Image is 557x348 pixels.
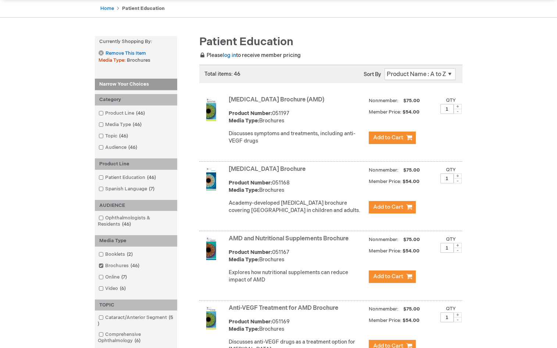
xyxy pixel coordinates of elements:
strong: Nonmember: [369,96,399,105]
a: Media Type46 [97,121,144,128]
div: 051169 Brochures [229,318,365,333]
label: Sort By [364,71,381,78]
a: [MEDICAL_DATA] Brochure [229,166,306,173]
span: Media Type [99,57,127,63]
input: Qty [440,104,454,114]
span: Add to Cart [373,204,403,211]
a: Anti-VEGF Treatment for AMD Brochure [229,305,338,312]
p: Discusses symptoms and treatments, including anti-VEGF drugs [229,130,365,145]
span: 6 [133,338,142,344]
a: Booklets2 [97,251,136,258]
a: Online7 [97,274,130,281]
strong: Member Price: [369,179,401,184]
span: Add to Cart [373,273,403,280]
div: Category [95,94,177,105]
span: 46 [129,263,141,269]
a: Product Line46 [97,110,148,117]
p: Academy-developed [MEDICAL_DATA] brochure covering [GEOGRAPHIC_DATA] in children and adults. [229,200,365,214]
strong: Nonmember: [369,235,399,244]
div: Media Type [95,235,177,247]
strong: Media Type: [229,187,259,193]
strong: Media Type: [229,326,259,332]
span: Remove This Item [106,50,146,57]
div: AUDIENCE [95,200,177,211]
span: $75.00 [402,98,421,104]
span: Total items: 46 [204,71,240,77]
span: 5 [98,315,173,327]
span: Patient Education [199,35,293,49]
strong: Product Number: [229,180,272,186]
a: Patient Education46 [97,174,159,181]
span: Add to Cart [373,134,403,141]
div: Product Line [95,158,177,170]
strong: Narrow Your Choices [95,79,177,90]
label: Qty [446,167,456,173]
div: 051197 Brochures [229,110,365,125]
span: $54.00 [403,179,421,184]
span: 46 [117,133,130,139]
strong: Member Price: [369,109,401,115]
span: 7 [147,186,156,192]
input: Qty [440,312,454,322]
label: Qty [446,306,456,312]
a: log in [223,52,236,58]
a: Audience46 [97,144,140,151]
strong: Media Type: [229,256,259,263]
img: Amblyopia Brochure [199,167,223,191]
span: Brochures [127,57,150,63]
span: 46 [131,122,143,128]
label: Qty [446,97,456,103]
span: $75.00 [402,237,421,243]
span: $54.00 [403,317,421,323]
span: $54.00 [403,248,421,254]
strong: Member Price: [369,317,401,323]
a: AMD and Nutritional Supplements Brochure [229,235,349,242]
a: Cataract/Anterior Segment5 [97,314,175,327]
strong: Nonmember: [369,305,399,314]
a: Ophthalmologists & Residents46 [97,215,175,228]
a: Video6 [97,285,129,292]
button: Add to Cart [369,132,416,144]
span: 7 [119,274,129,280]
strong: Currently Shopping by: [95,36,177,47]
span: $75.00 [402,167,421,173]
img: Age-Related Macular Degeneration Brochure (AMD) [199,98,223,121]
span: Please to receive member pricing [199,52,301,58]
p: Explores how nutritional supplements can reduce impact of AMD [229,269,365,284]
a: Brochures46 [97,262,142,269]
div: TOPIC [95,299,177,311]
div: 051167 Brochures [229,249,365,263]
input: Qty [440,173,454,183]
label: Qty [446,236,456,242]
a: Remove This Item [99,50,146,57]
strong: Patient Education [122,6,165,11]
strong: Nonmember: [369,166,399,175]
strong: Product Number: [229,249,272,255]
span: 46 [145,175,158,180]
div: 051168 Brochures [229,179,365,194]
strong: Member Price: [369,248,401,254]
button: Add to Cart [369,270,416,283]
img: AMD and Nutritional Supplements Brochure [199,237,223,260]
strong: Product Number: [229,319,272,325]
a: Home [100,6,114,11]
a: [MEDICAL_DATA] Brochure (AMD) [229,96,324,103]
a: Comprehensive Ophthalmology6 [97,331,175,344]
a: Spanish Language7 [97,186,157,193]
span: 46 [120,221,133,227]
span: 46 [134,110,147,116]
strong: Product Number: [229,110,272,116]
span: 6 [118,286,128,291]
input: Qty [440,243,454,253]
strong: Media Type: [229,118,259,124]
span: $54.00 [403,109,421,115]
span: 2 [125,251,135,257]
button: Add to Cart [369,201,416,214]
a: Topic46 [97,133,131,140]
span: 46 [126,144,139,150]
img: Anti-VEGF Treatment for AMD Brochure [199,306,223,330]
span: $75.00 [402,306,421,312]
